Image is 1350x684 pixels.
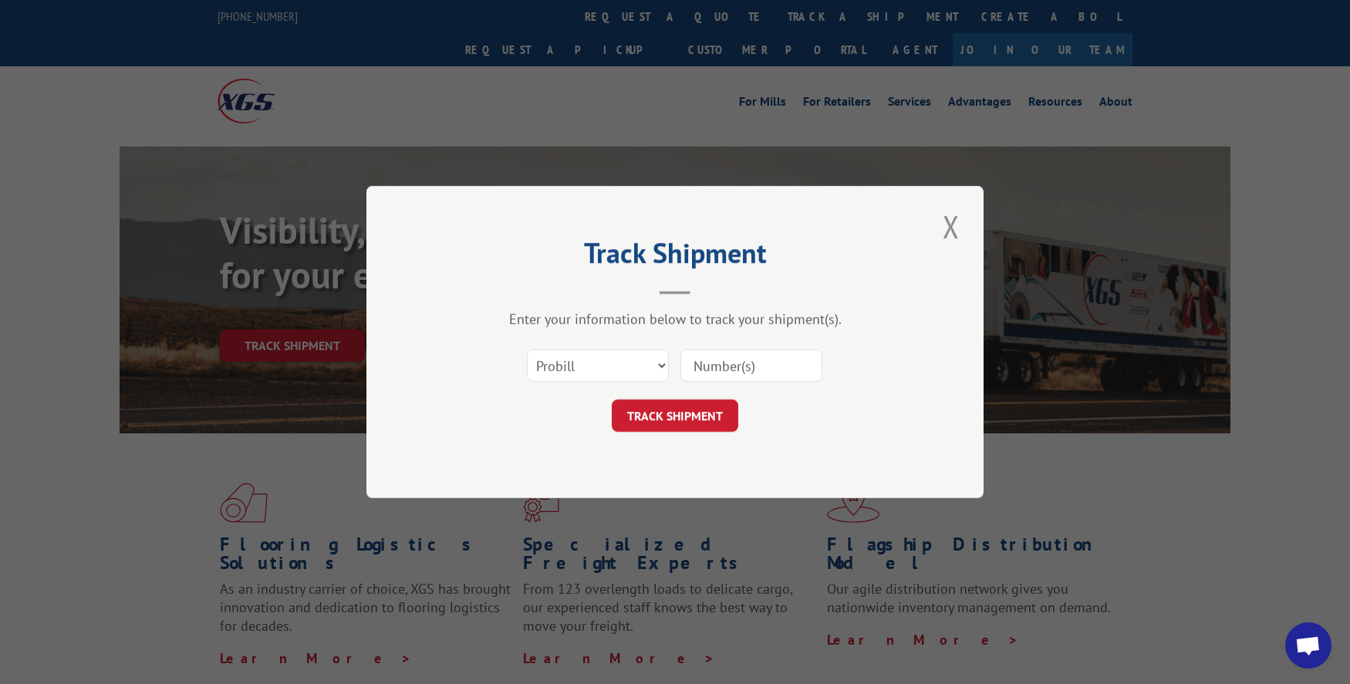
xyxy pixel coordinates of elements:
[444,242,906,271] h2: Track Shipment
[444,310,906,328] div: Enter your information below to track your shipment(s).
[680,349,822,382] input: Number(s)
[612,399,738,432] button: TRACK SHIPMENT
[1285,622,1331,669] a: Open chat
[938,205,964,248] button: Close modal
